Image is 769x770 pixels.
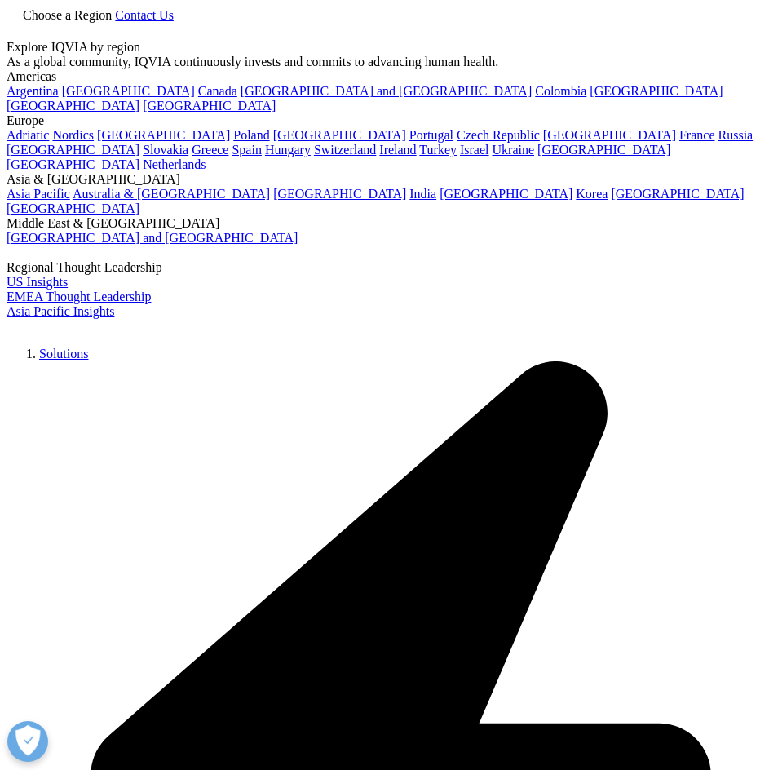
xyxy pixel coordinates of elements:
[97,128,230,142] a: [GEOGRAPHIC_DATA]
[576,187,608,201] a: Korea
[7,304,114,318] a: Asia Pacific Insights
[233,128,269,142] a: Poland
[23,8,112,22] span: Choose a Region
[7,172,762,187] div: Asia & [GEOGRAPHIC_DATA]
[7,157,139,171] a: [GEOGRAPHIC_DATA]
[460,143,489,157] a: Israel
[493,143,535,157] a: Ukraine
[419,143,457,157] a: Turkey
[273,187,406,201] a: [GEOGRAPHIC_DATA]
[7,99,139,113] a: [GEOGRAPHIC_DATA]
[7,290,151,303] a: EMEA Thought Leadership
[7,55,762,69] div: As a global community, IQVIA continuously invests and commits to advancing human health.
[7,84,59,98] a: Argentina
[73,187,270,201] a: Australia & [GEOGRAPHIC_DATA]
[273,128,406,142] a: [GEOGRAPHIC_DATA]
[537,143,670,157] a: [GEOGRAPHIC_DATA]
[143,157,206,171] a: Netherlands
[62,84,195,98] a: [GEOGRAPHIC_DATA]
[409,187,436,201] a: India
[232,143,261,157] a: Spain
[7,216,762,231] div: Middle East & [GEOGRAPHIC_DATA]
[143,99,276,113] a: [GEOGRAPHIC_DATA]
[198,84,237,98] a: Canada
[7,201,139,215] a: [GEOGRAPHIC_DATA]
[115,8,174,22] a: Contact Us
[611,187,744,201] a: [GEOGRAPHIC_DATA]
[457,128,540,142] a: Czech Republic
[535,84,586,98] a: Colombia
[7,260,762,275] div: Regional Thought Leadership
[39,347,88,361] a: Solutions
[7,231,298,245] a: [GEOGRAPHIC_DATA] and [GEOGRAPHIC_DATA]
[543,128,676,142] a: [GEOGRAPHIC_DATA]
[440,187,572,201] a: [GEOGRAPHIC_DATA]
[7,143,139,157] a: [GEOGRAPHIC_DATA]
[52,128,94,142] a: Nordics
[265,143,311,157] a: Hungary
[314,143,376,157] a: Switzerland
[192,143,228,157] a: Greece
[409,128,453,142] a: Portugal
[7,40,762,55] div: Explore IQVIA by region
[7,113,762,128] div: Europe
[7,69,762,84] div: Americas
[679,128,715,142] a: France
[143,143,188,157] a: Slovakia
[7,275,68,289] a: US Insights
[7,721,48,762] button: Open Preferences
[718,128,754,142] a: Russia
[241,84,532,98] a: [GEOGRAPHIC_DATA] and [GEOGRAPHIC_DATA]
[7,128,49,142] a: Adriatic
[379,143,416,157] a: Ireland
[590,84,723,98] a: [GEOGRAPHIC_DATA]
[7,187,70,201] a: Asia Pacific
